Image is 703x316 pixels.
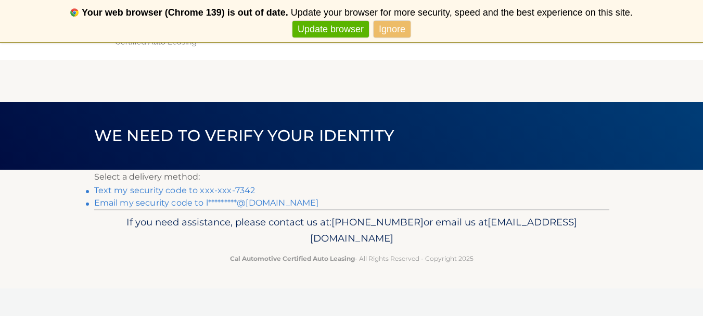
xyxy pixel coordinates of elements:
b: Your web browser (Chrome 139) is out of date. [82,7,288,18]
p: - All Rights Reserved - Copyright 2025 [101,253,603,264]
span: [PHONE_NUMBER] [331,216,424,228]
a: Update browser [292,21,369,38]
a: Text my security code to xxx-xxx-7342 [94,185,255,195]
a: Email my security code to l*********@[DOMAIN_NAME] [94,198,319,208]
strong: Cal Automotive Certified Auto Leasing [230,255,355,262]
span: We need to verify your identity [94,126,394,145]
p: Select a delivery method: [94,170,609,184]
a: Ignore [374,21,411,38]
p: If you need assistance, please contact us at: or email us at [101,214,603,247]
span: Update your browser for more security, speed and the best experience on this site. [291,7,633,18]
